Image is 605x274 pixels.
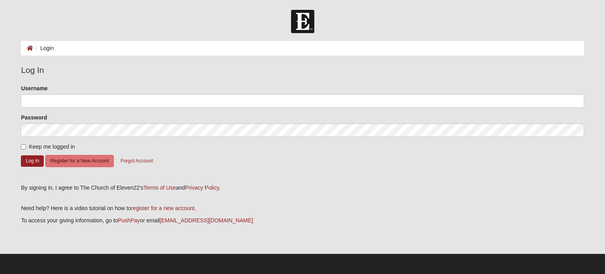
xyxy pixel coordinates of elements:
p: To access your giving information, go to or email [21,216,584,225]
li: Login [33,44,54,52]
a: register for a new account [131,205,195,211]
label: Password [21,114,47,121]
button: Register for a New Account [45,155,114,167]
p: Need help? Here is a video tutorial on how to . [21,204,584,212]
input: Keep me logged in [21,144,26,149]
span: Keep me logged in [29,144,75,150]
legend: Log In [21,64,584,76]
label: Username [21,84,48,92]
a: Privacy Policy [185,185,219,191]
img: Church of Eleven22 Logo [291,10,314,33]
a: Terms of Use [143,185,176,191]
div: By signing in, I agree to The Church of Eleven22's and . [21,184,584,192]
a: [EMAIL_ADDRESS][DOMAIN_NAME] [160,217,253,224]
button: Forgot Account [115,155,158,167]
a: PushPay [118,217,140,224]
button: Log In [21,155,44,167]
